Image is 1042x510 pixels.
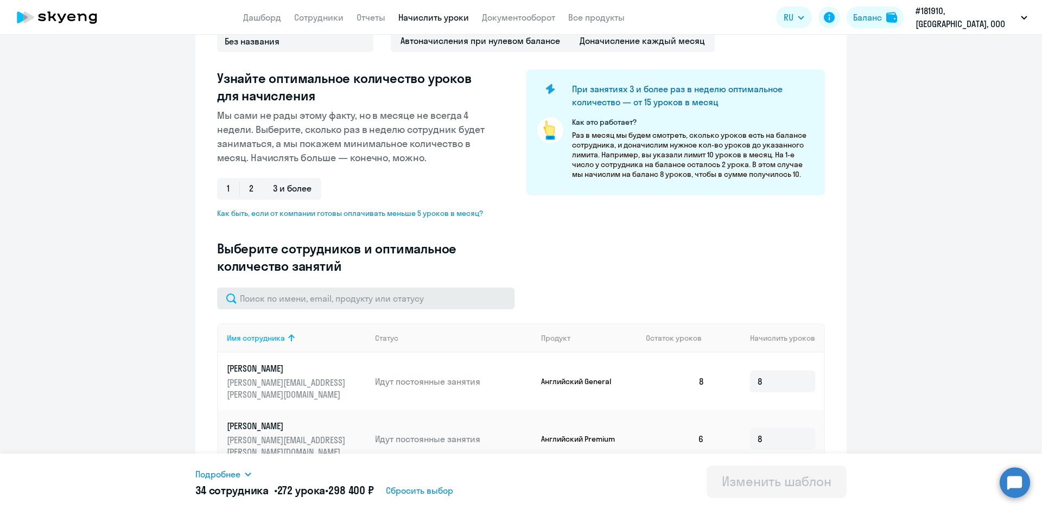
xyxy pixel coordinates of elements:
[541,377,622,386] p: Английский General
[217,69,492,104] h3: Узнайте оптимальное количество уроков для начисления
[294,12,344,23] a: Сотрудники
[195,483,374,498] h5: 34 сотрудника • •
[398,12,469,23] a: Начислить уроки
[847,7,904,28] button: Балансbalance
[541,333,638,343] div: Продукт
[227,434,348,458] p: [PERSON_NAME][EMAIL_ADDRESS][PERSON_NAME][DOMAIN_NAME]
[776,7,812,28] button: RU
[572,130,814,179] p: Раз в месяц мы будем смотреть, сколько уроков есть на балансе сотрудника, и доначислим нужное кол...
[217,178,239,200] span: 1
[375,333,398,343] div: Статус
[541,333,570,343] div: Продукт
[195,468,240,481] span: Подробнее
[482,12,555,23] a: Документооборот
[784,11,793,24] span: RU
[217,30,373,52] input: Без названия
[646,333,702,343] span: Остаток уроков
[572,82,806,109] h4: При занятиях 3 и более раз в неделю оптимальное количество — от 15 уроков в месяц
[916,4,1016,30] p: #181910, [GEOGRAPHIC_DATA], ООО
[227,333,366,343] div: Имя сотрудника
[217,208,492,218] span: Как быть, если от компании готовы оплачивать меньше 5 уроков в месяц?
[886,12,897,23] img: balance
[243,12,281,23] a: Дашборд
[722,473,831,490] div: Изменить шаблон
[217,109,492,165] p: Мы сами не рады этому факту, но в месяце не всегда 4 недели. Выберите, сколько раз в неделю сотру...
[707,466,847,498] button: Изменить шаблон
[537,117,563,143] img: pointer-circle
[239,178,263,200] span: 2
[386,484,453,497] span: Сбросить выбор
[357,12,385,23] a: Отчеты
[572,117,814,127] p: Как это работает?
[227,362,348,374] p: [PERSON_NAME]
[391,30,570,52] span: Автоначисления при нулевом балансе
[853,11,882,24] div: Баланс
[568,12,625,23] a: Все продукты
[375,333,532,343] div: Статус
[217,240,492,275] h3: Выберите сотрудников и оптимальное количество занятий
[227,333,285,343] div: Имя сотрудника
[637,410,713,468] td: 6
[227,420,366,458] a: [PERSON_NAME][PERSON_NAME][EMAIL_ADDRESS][PERSON_NAME][DOMAIN_NAME]
[713,323,824,353] th: Начислить уроков
[277,483,326,497] span: 272 урока
[570,30,715,52] span: Доначисление каждый месяц
[217,288,514,309] input: Поиск по имени, email, продукту или статусу
[375,433,532,445] p: Идут постоянные занятия
[227,420,348,432] p: [PERSON_NAME]
[910,4,1033,30] button: #181910, [GEOGRAPHIC_DATA], ООО
[375,375,532,387] p: Идут постоянные занятия
[328,483,374,497] span: 298 400 ₽
[263,178,321,200] span: 3 и более
[646,333,713,343] div: Остаток уроков
[227,362,366,400] a: [PERSON_NAME][PERSON_NAME][EMAIL_ADDRESS][PERSON_NAME][DOMAIN_NAME]
[541,434,622,444] p: Английский Premium
[227,377,348,400] p: [PERSON_NAME][EMAIL_ADDRESS][PERSON_NAME][DOMAIN_NAME]
[637,353,713,410] td: 8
